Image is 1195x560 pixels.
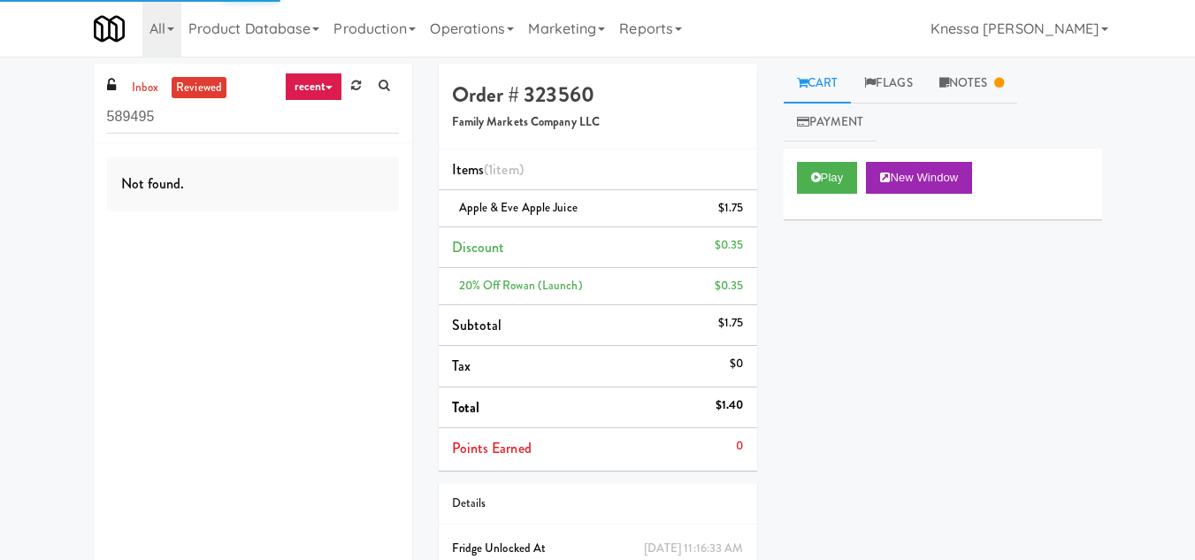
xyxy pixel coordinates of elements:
ng-pluralize: item [493,159,518,180]
div: $0.35 [715,275,744,297]
input: Search vision orders [107,101,399,134]
div: Details [452,493,744,515]
a: recent [285,73,343,101]
a: Flags [851,64,926,104]
button: Play [797,162,858,194]
span: Items [452,159,524,180]
button: New Window [866,162,972,194]
span: (1 ) [484,159,524,180]
a: inbox [127,77,164,99]
h5: Family Markets Company LLC [452,116,744,129]
div: $1.75 [718,312,744,334]
div: [DATE] 11:16:33 AM [644,538,744,560]
h4: Order # 323560 [452,83,744,106]
a: Notes [926,64,1018,104]
div: $1.40 [716,395,744,417]
a: Cart [784,64,852,104]
span: Subtotal [452,315,502,335]
span: Apple & Eve Apple Juice [459,199,578,216]
span: Tax [452,356,471,376]
div: Fridge Unlocked At [452,538,744,560]
span: Total [452,397,480,418]
span: Not found. [121,173,185,194]
div: 0 [736,435,743,457]
span: Points Earned [452,438,532,458]
span: 20% Off Rowan (launch) [459,277,583,294]
a: Payment [784,103,877,142]
div: $0 [730,353,743,375]
img: Micromart [94,13,125,44]
div: $0.35 [715,234,744,257]
span: Discount [452,237,505,257]
a: reviewed [172,77,226,99]
div: $1.75 [718,197,744,219]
